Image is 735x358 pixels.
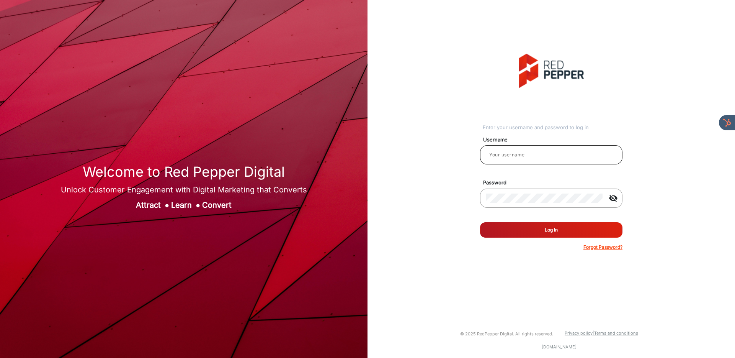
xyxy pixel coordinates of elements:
div: Enter your username and password to log in [483,124,622,131]
button: Log In [480,222,622,238]
small: © 2025 RedPepper Digital. All rights reserved. [460,331,553,337]
mat-label: Username [477,136,631,144]
div: Unlock Customer Engagement with Digital Marketing that Converts [61,184,307,195]
h1: Welcome to Red Pepper Digital [61,164,307,180]
input: Your username [486,150,616,159]
span: ● [196,200,200,210]
a: | [593,330,594,336]
div: Attract Learn Convert [61,199,307,211]
a: [DOMAIN_NAME] [542,344,577,350]
img: vmg-logo [519,54,584,88]
a: Terms and conditions [594,330,638,336]
span: ● [165,200,169,210]
a: Privacy policy [565,330,593,336]
mat-icon: visibility_off [604,194,622,203]
p: Forgot Password? [583,244,622,251]
mat-label: Password [477,179,631,187]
